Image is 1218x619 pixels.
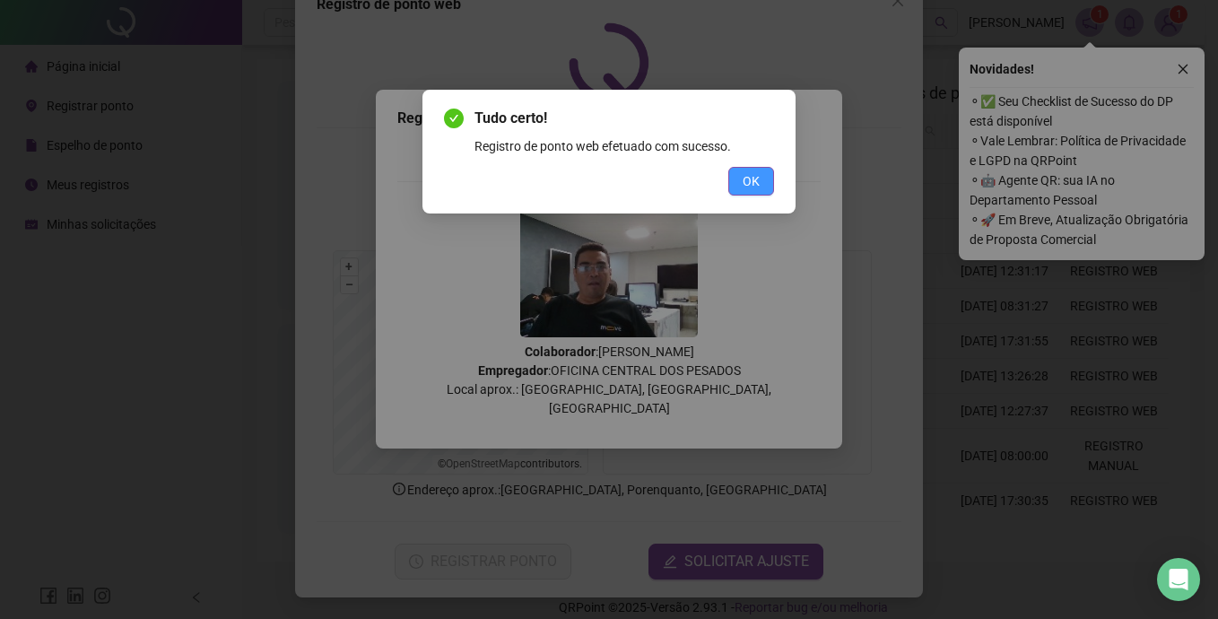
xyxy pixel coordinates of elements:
[474,108,774,129] span: Tudo certo!
[728,167,774,196] button: OK
[1157,558,1200,601] div: Open Intercom Messenger
[743,171,760,191] span: OK
[474,136,774,156] div: Registro de ponto web efetuado com sucesso.
[444,109,464,128] span: check-circle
